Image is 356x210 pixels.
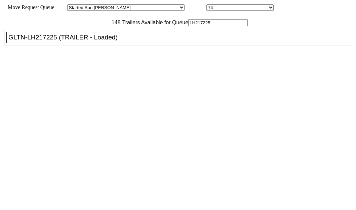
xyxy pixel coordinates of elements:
[4,4,54,10] span: Move Request Queue
[55,4,66,10] span: Area
[188,19,248,26] input: Filter Available Trailers
[121,20,189,25] span: Trailers Available for Queue
[8,34,356,41] div: GLTN-LH217225 (TRAILER - Loaded)
[108,20,121,25] span: 148
[186,4,205,10] span: Location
